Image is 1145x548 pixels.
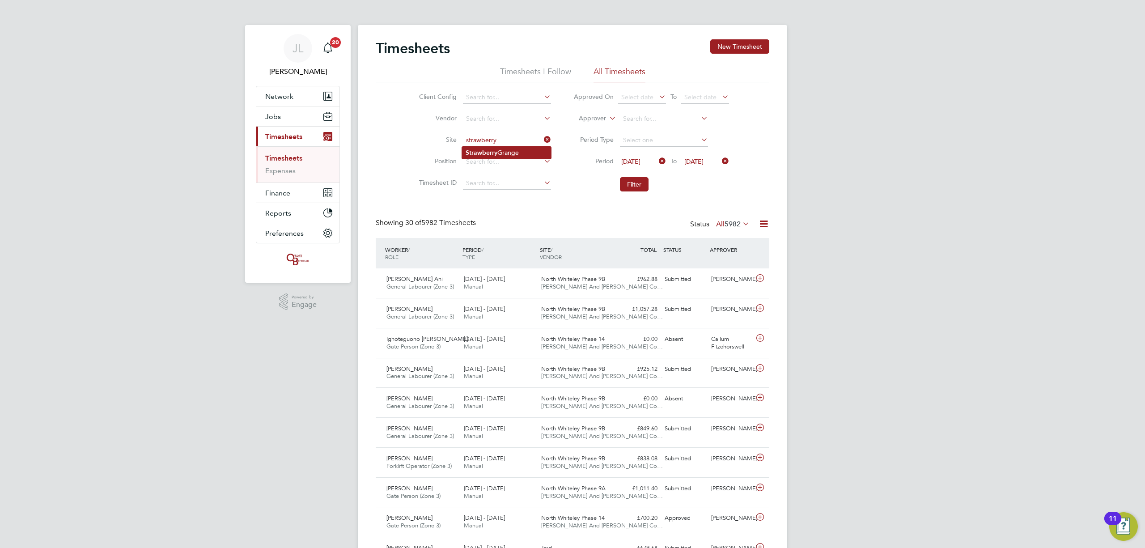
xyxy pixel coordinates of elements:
[256,66,340,77] span: Jordan Lee
[256,34,340,77] a: JL[PERSON_NAME]
[285,252,311,267] img: oneillandbrennan-logo-retina.png
[620,177,649,191] button: Filter
[541,372,663,380] span: [PERSON_NAME] And [PERSON_NAME] Co…
[541,365,605,373] span: North Whiteley Phase 9B
[725,220,741,229] span: 5982
[386,492,441,500] span: Gate Person (Zone 3)
[541,432,663,440] span: [PERSON_NAME] And [PERSON_NAME] Co…
[661,332,708,347] div: Absent
[541,343,663,350] span: [PERSON_NAME] And [PERSON_NAME] Co…
[464,305,505,313] span: [DATE] - [DATE]
[256,203,339,223] button: Reports
[376,39,450,57] h2: Timesheets
[464,402,483,410] span: Manual
[330,37,341,48] span: 20
[464,522,483,529] span: Manual
[661,391,708,406] div: Absent
[386,275,443,283] span: [PERSON_NAME] Ani
[541,492,663,500] span: [PERSON_NAME] And [PERSON_NAME] Co…
[708,302,754,317] div: [PERSON_NAME]
[256,252,340,267] a: Go to home page
[615,481,661,496] div: £1,011.40
[615,302,661,317] div: £1,057.28
[551,246,552,253] span: /
[460,242,538,265] div: PERIOD
[716,220,750,229] label: All
[256,127,339,146] button: Timesheets
[292,293,317,301] span: Powered by
[464,425,505,432] span: [DATE] - [DATE]
[256,86,339,106] button: Network
[463,177,551,190] input: Search for...
[463,113,551,125] input: Search for...
[386,313,454,320] span: General Labourer (Zone 3)
[256,106,339,126] button: Jobs
[464,395,505,402] span: [DATE] - [DATE]
[245,25,351,283] nav: Main navigation
[708,332,754,354] div: Callum Fitzehorswell
[620,134,708,147] input: Select one
[464,484,505,492] span: [DATE] - [DATE]
[386,462,452,470] span: Forklift Operator (Zone 3)
[541,335,605,343] span: North Whiteley Phase 14
[464,514,505,522] span: [DATE] - [DATE]
[386,514,433,522] span: [PERSON_NAME]
[383,242,460,265] div: WORKER
[661,481,708,496] div: Submitted
[386,484,433,492] span: [PERSON_NAME]
[708,511,754,526] div: [PERSON_NAME]
[265,189,290,197] span: Finance
[615,451,661,466] div: £838.08
[708,421,754,436] div: [PERSON_NAME]
[661,302,708,317] div: Submitted
[386,283,454,290] span: General Labourer (Zone 3)
[615,391,661,406] div: £0.00
[319,34,337,63] a: 20
[416,157,457,165] label: Position
[385,253,399,260] span: ROLE
[265,209,291,217] span: Reports
[594,66,645,82] li: All Timesheets
[566,114,606,123] label: Approver
[464,275,505,283] span: [DATE] - [DATE]
[708,481,754,496] div: [PERSON_NAME]
[464,365,505,373] span: [DATE] - [DATE]
[573,157,614,165] label: Period
[293,42,303,54] span: JL
[279,293,317,310] a: Powered byEngage
[463,156,551,168] input: Search for...
[684,157,704,166] span: [DATE]
[684,93,717,101] span: Select date
[386,372,454,380] span: General Labourer (Zone 3)
[386,335,474,343] span: Ighoteguono [PERSON_NAME]…
[541,514,605,522] span: North Whiteley Phase 14
[615,272,661,287] div: £962.88
[615,421,661,436] div: £849.60
[292,301,317,309] span: Engage
[615,362,661,377] div: £925.12
[661,511,708,526] div: Approved
[708,242,754,258] div: APPROVER
[708,362,754,377] div: [PERSON_NAME]
[464,313,483,320] span: Manual
[1109,518,1117,530] div: 11
[661,421,708,436] div: Submitted
[386,425,433,432] span: [PERSON_NAME]
[1109,512,1138,541] button: Open Resource Center, 11 new notifications
[386,522,441,529] span: Gate Person (Zone 3)
[710,39,769,54] button: New Timesheet
[482,246,483,253] span: /
[620,113,708,125] input: Search for...
[668,91,679,102] span: To
[265,132,302,141] span: Timesheets
[265,92,293,101] span: Network
[541,283,663,290] span: [PERSON_NAME] And [PERSON_NAME] Co…
[541,313,663,320] span: [PERSON_NAME] And [PERSON_NAME] Co…
[573,136,614,144] label: Period Type
[541,425,605,432] span: North Whiteley Phase 9B
[668,155,679,167] span: To
[621,93,653,101] span: Select date
[540,253,562,260] span: VENDOR
[541,484,606,492] span: North Whiteley Phase 9A
[464,492,483,500] span: Manual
